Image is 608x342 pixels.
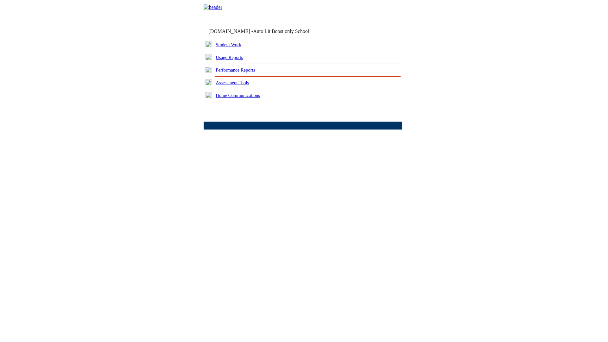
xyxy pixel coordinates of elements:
a: Home Communications [216,93,260,98]
img: header [204,4,222,10]
img: plus.gif [205,79,212,85]
a: Student Work [216,42,241,47]
a: Usage Reports [216,55,243,60]
img: plus.gif [205,67,212,73]
img: plus.gif [205,92,212,98]
a: Performance Reports [216,67,255,73]
img: plus.gif [205,41,212,47]
img: plus.gif [205,54,212,60]
nobr: Auto Lit Boost only School [253,28,309,34]
a: Assessment Tools [216,80,249,85]
td: [DOMAIN_NAME] - [208,28,325,34]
